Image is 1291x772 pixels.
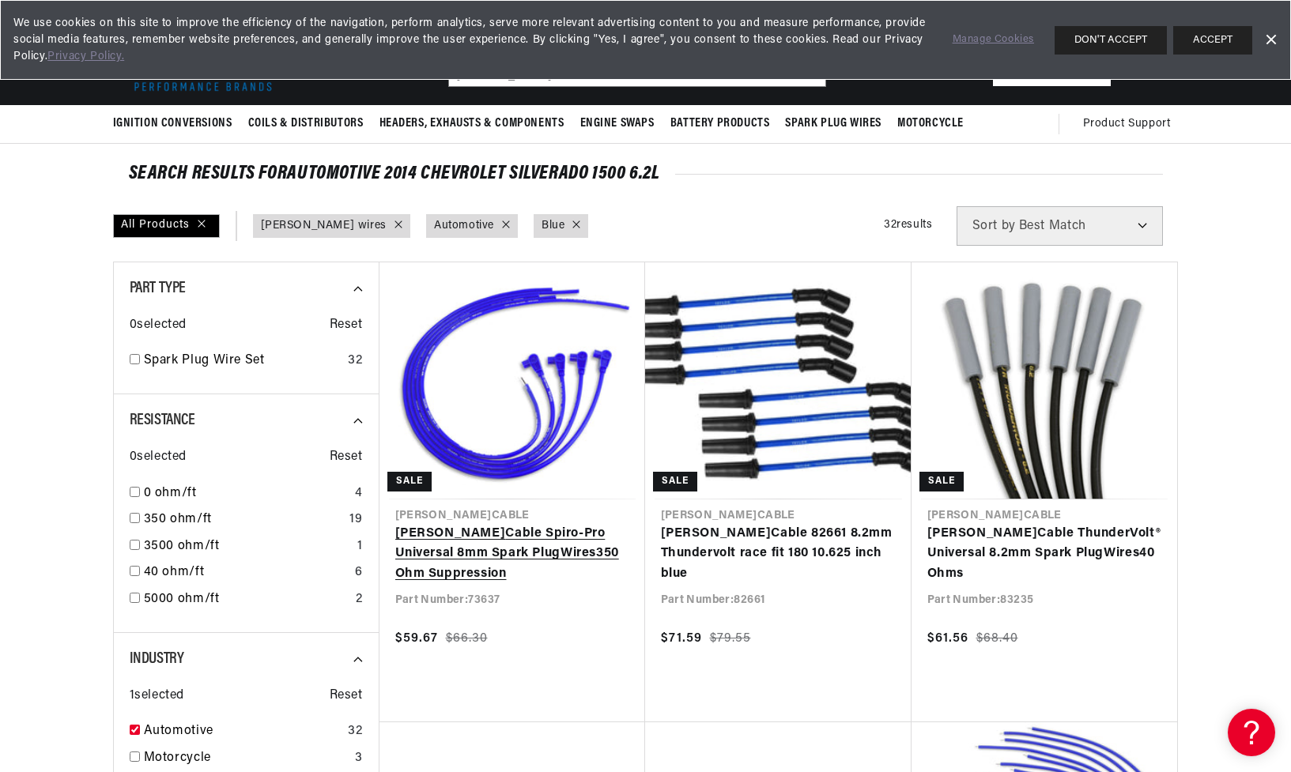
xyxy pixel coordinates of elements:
span: 0 selected [130,315,187,336]
a: 3500 ohm/ft [144,537,351,557]
a: Automotive [434,217,494,235]
div: All Products [113,214,220,238]
span: Engine Swaps [580,115,655,132]
span: Coils & Distributors [248,115,364,132]
div: 19 [349,510,362,530]
a: Motorcycle [144,748,349,769]
summary: Motorcycle [889,105,972,142]
a: 0 ohm/ft [144,484,349,504]
a: [PERSON_NAME]Cable Spiro-Pro Universal 8mm Spark PlugWires350 Ohm Suppression [395,524,629,585]
summary: Spark Plug Wires [777,105,889,142]
div: 32 [348,351,362,371]
span: 1 selected [130,686,184,706]
a: Blue [542,217,564,235]
span: Industry [130,651,184,667]
summary: Ignition Conversions [113,105,240,142]
div: 4 [355,484,363,504]
a: Privacy Policy. [47,51,124,62]
a: Manage Cookies [953,32,1034,48]
a: 40 ohm/ft [144,563,349,583]
summary: Coils & Distributors [240,105,372,142]
span: Product Support [1083,115,1171,133]
a: Spark Plug Wire Set [144,351,342,371]
a: [PERSON_NAME] wires [261,217,387,235]
div: SEARCH RESULTS FOR Automotive 2014 Chevrolet Silverado 1500 6.2L [129,166,1163,182]
button: ACCEPT [1173,26,1252,55]
summary: Engine Swaps [572,105,662,142]
summary: Product Support [1083,105,1179,143]
span: Spark Plug Wires [785,115,881,132]
span: Resistance [130,412,195,428]
span: Headers, Exhausts & Components [379,115,564,132]
a: Dismiss Banner [1259,28,1282,52]
a: [PERSON_NAME]Cable ThunderVolt® Universal 8.2mm Spark PlugWires40 Ohms [927,524,1161,585]
button: DON'T ACCEPT [1055,26,1167,55]
select: Sort by [957,206,1163,246]
span: We use cookies on this site to improve the efficiency of the navigation, perform analytics, serve... [13,15,931,65]
div: 32 [348,721,362,742]
a: [PERSON_NAME]Cable 82661 8.2mm Thundervolt race fit 180 10.625 inch blue [661,524,896,585]
a: 5000 ohm/ft [144,589,349,610]
span: Ignition Conversions [113,115,232,132]
div: 3 [355,748,363,769]
summary: Headers, Exhausts & Components [372,105,572,142]
span: Reset [330,315,363,336]
span: Reset [330,447,363,468]
summary: Battery Products [662,105,778,142]
a: 350 ohm/ft [144,510,344,530]
a: Automotive [144,721,342,742]
span: 0 selected [130,447,187,468]
span: Part Type [130,281,186,296]
span: 32 results [884,219,932,231]
span: Sort by [972,220,1016,232]
span: Reset [330,686,363,706]
div: 1 [357,537,363,557]
span: Motorcycle [897,115,964,132]
div: 6 [355,563,363,583]
div: 2 [356,589,363,610]
span: Battery Products [670,115,770,132]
